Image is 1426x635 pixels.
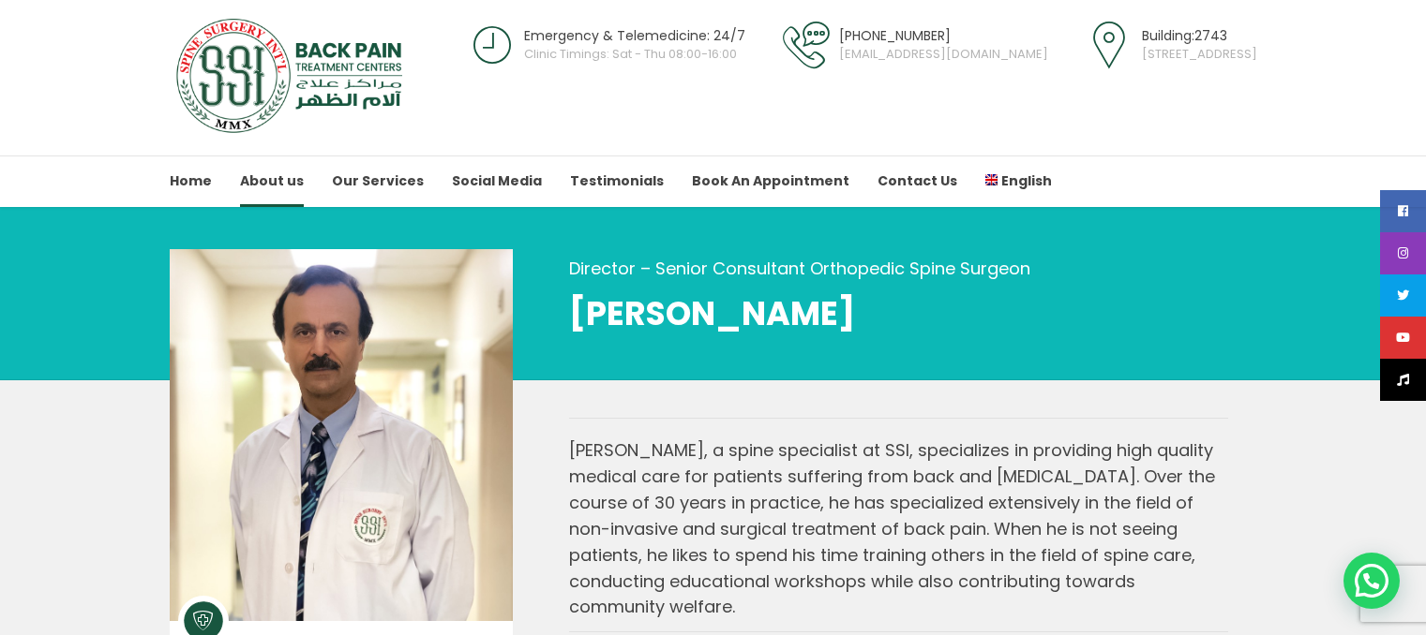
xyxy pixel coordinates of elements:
a: Testimonials [570,155,664,207]
span: Building:2743 [1142,27,1257,44]
span: [PERSON_NAME] [569,295,1228,332]
a: Social Media [452,155,542,207]
img: SSI [170,17,414,134]
span: Clinic Timings: Sat - Thu 08:00-16:00 [524,47,745,63]
img: spine doctor [156,249,528,621]
a: [PHONE_NUMBER][EMAIL_ADDRESS][DOMAIN_NAME] [778,17,1048,73]
span: Emergency & Telemedicine: 24/7 [524,27,745,44]
a: Our Services [332,155,424,207]
span: [EMAIL_ADDRESS][DOMAIN_NAME] [839,47,1048,63]
a: About us [240,155,304,207]
a: Contact Us [878,155,957,207]
div: [PERSON_NAME], a spine specialist at SSI, specializes in providing high quality medical care for ... [569,437,1228,620]
div: Director – Senior Consultant Orthopedic Spine Surgeon [569,256,1228,282]
span: English [1001,171,1052,190]
span: [PHONE_NUMBER] [839,27,1048,44]
a: Book An Appointment [692,155,849,207]
a: Building:2743[STREET_ADDRESS] [1081,17,1257,73]
a: Home [170,155,212,207]
span: [STREET_ADDRESS] [1142,47,1257,63]
a: English [985,155,1052,207]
